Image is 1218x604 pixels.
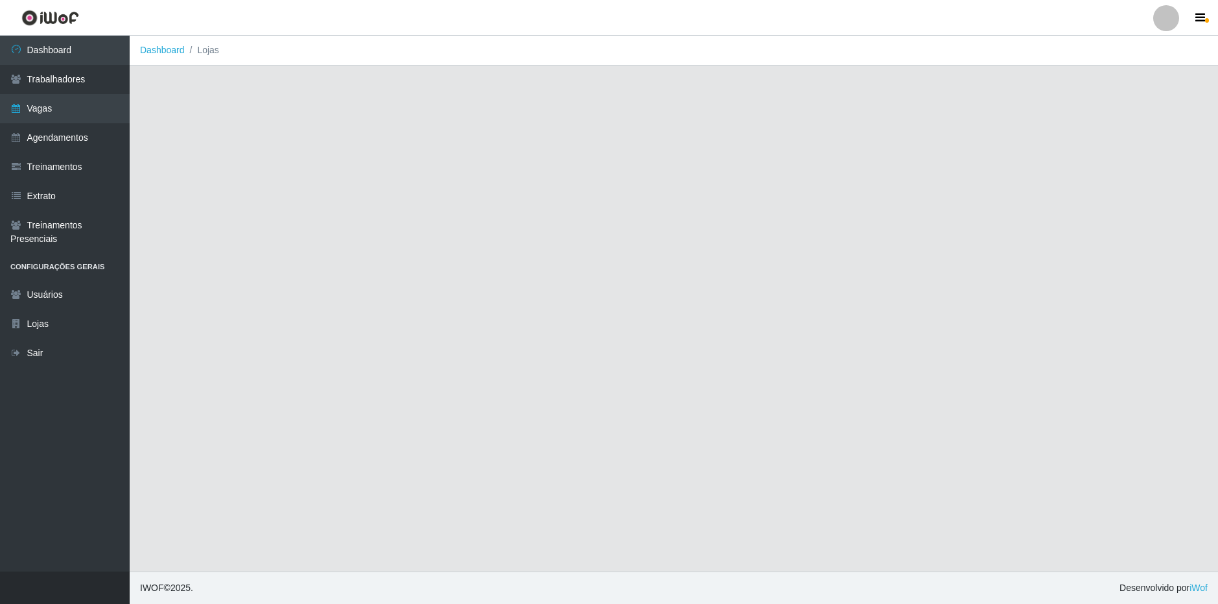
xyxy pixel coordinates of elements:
li: Lojas [185,43,219,57]
nav: breadcrumb [130,36,1218,66]
img: CoreUI Logo [21,10,79,26]
a: iWof [1189,583,1208,593]
span: Desenvolvido por [1119,581,1208,595]
span: IWOF [140,583,164,593]
span: © 2025 . [140,581,193,595]
a: Dashboard [140,45,185,55]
